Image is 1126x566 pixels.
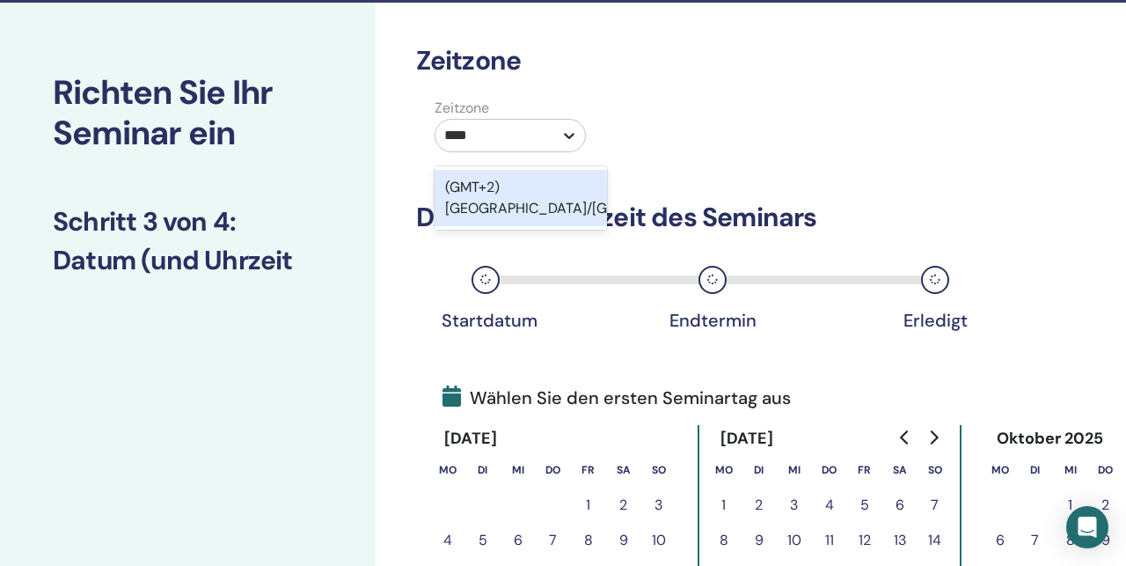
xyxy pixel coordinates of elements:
[706,452,742,488] th: Montag
[742,488,777,523] button: 2
[1018,523,1053,558] button: 7
[777,452,812,488] th: Mittwoch
[53,245,323,276] h3: Datum (und Uhrzeit
[1018,452,1053,488] th: Dienstag
[435,170,607,226] div: (GMT+2) [GEOGRAPHIC_DATA]/[GEOGRAPHIC_DATA]
[983,523,1018,558] button: 6
[847,523,882,558] button: 12
[742,452,777,488] th: Dienstag
[416,45,971,77] h3: Zeitzone
[53,206,323,238] h3: Schritt 3 von 4 :
[606,488,641,523] button: 2
[812,523,847,558] button: 11
[891,310,979,331] div: Erledigt
[501,452,536,488] th: Mittwoch
[442,310,530,331] div: Startdatum
[983,425,1118,452] div: Oktober 2025
[416,202,971,233] h3: Datum und Uhrzeit des Seminars
[706,523,742,558] button: 8
[571,488,606,523] button: 1
[465,452,501,488] th: Dienstag
[430,452,465,488] th: Montag
[777,488,812,523] button: 3
[812,488,847,523] button: 4
[430,425,512,452] div: [DATE]
[1088,452,1123,488] th: Donnerstag
[1088,488,1123,523] button: 2
[536,523,571,558] button: 7
[641,523,676,558] button: 10
[501,523,536,558] button: 6
[424,98,596,119] label: Zeitzone
[742,523,777,558] button: 9
[442,385,791,411] span: Wählen Sie den ersten Seminartag aus
[706,488,742,523] button: 1
[536,452,571,488] th: Donnerstag
[847,452,882,488] th: Freitag
[571,523,606,558] button: 8
[777,523,812,558] button: 10
[571,452,606,488] th: Freitag
[641,452,676,488] th: Sonntag
[669,310,757,331] div: Endtermin
[641,488,676,523] button: 3
[891,420,919,455] button: Go to previous month
[918,488,953,523] button: 7
[1053,523,1088,558] button: 8
[1066,506,1108,548] div: Open Intercom Messenger
[606,452,641,488] th: Samstag
[53,73,323,153] h2: Richten Sie Ihr Seminar ein
[606,523,641,558] button: 9
[430,523,465,558] button: 4
[882,488,918,523] button: 6
[465,523,501,558] button: 5
[812,452,847,488] th: Donnerstag
[882,452,918,488] th: Samstag
[1053,488,1088,523] button: 1
[1053,452,1088,488] th: Mittwoch
[847,488,882,523] button: 5
[919,420,947,455] button: Go to next month
[983,452,1018,488] th: Montag
[918,452,953,488] th: Sonntag
[918,523,953,558] button: 14
[706,425,788,452] div: [DATE]
[882,523,918,558] button: 13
